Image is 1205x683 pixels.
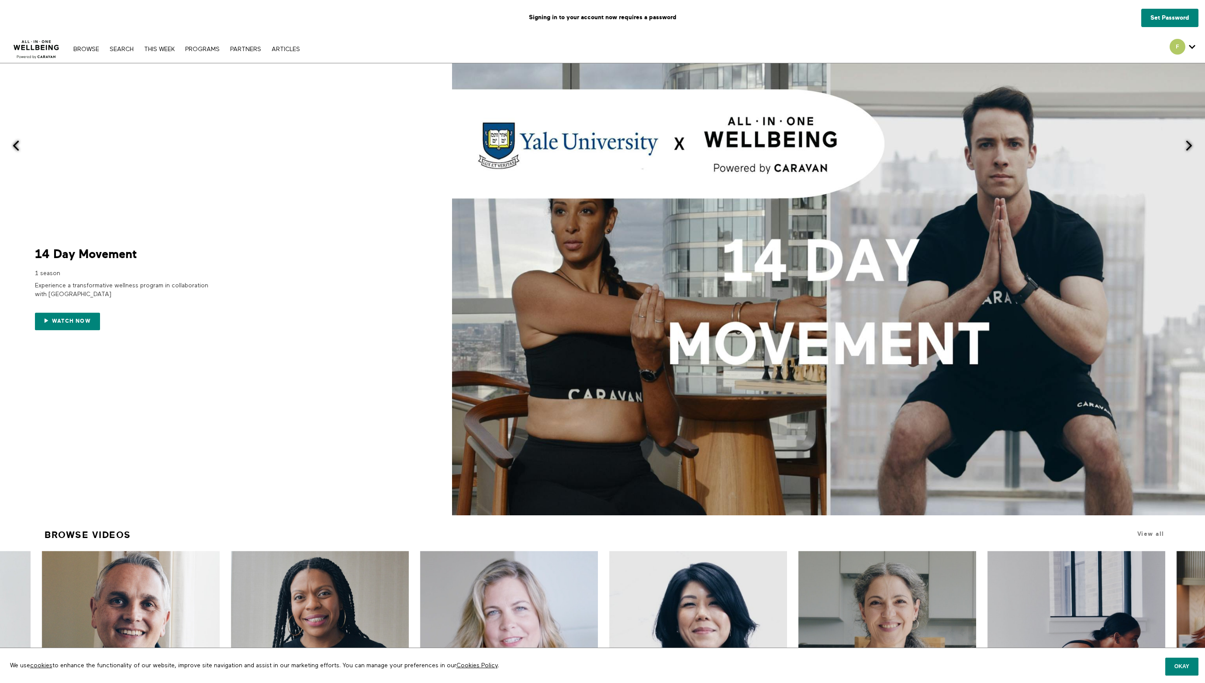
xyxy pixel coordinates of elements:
[105,46,138,52] a: Search
[140,46,179,52] a: THIS WEEK
[3,655,954,676] p: We use to enhance the functionality of our website, improve site navigation and assist in our mar...
[267,46,304,52] a: ARTICLES
[69,46,104,52] a: Browse
[69,45,304,53] nav: Primary
[7,7,1198,28] p: Signing in to your account now requires a password
[45,526,131,544] a: Browse Videos
[181,46,224,52] a: PROGRAMS
[1165,658,1198,675] button: Okay
[226,46,266,52] a: PARTNERS
[10,34,63,60] img: CARAVAN
[456,662,498,669] a: Cookies Policy
[1137,531,1164,537] a: View all
[30,662,52,669] a: cookies
[1163,35,1202,63] div: Secondary
[1141,9,1198,27] a: Set Password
